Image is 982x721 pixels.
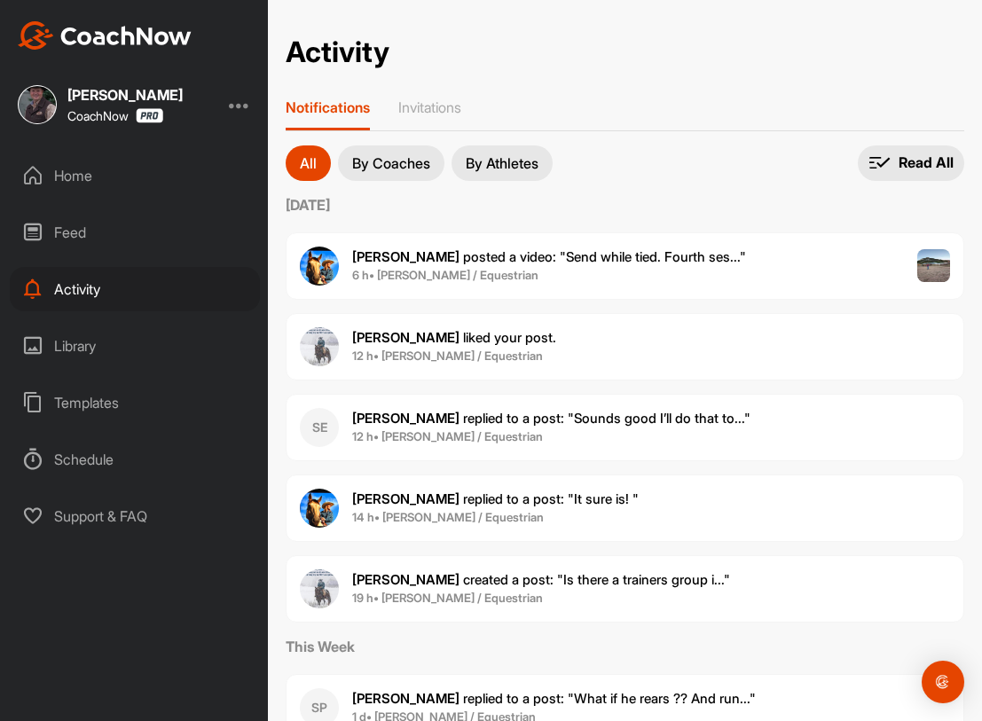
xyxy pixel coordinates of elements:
[286,145,331,181] button: All
[286,194,964,216] label: [DATE]
[917,249,951,283] img: post image
[352,571,460,588] b: [PERSON_NAME]
[352,591,543,605] b: 19 h • [PERSON_NAME] / Equestrian
[352,510,544,524] b: 14 h • [PERSON_NAME] / Equestrian
[352,410,460,427] b: [PERSON_NAME]
[10,494,260,538] div: Support & FAQ
[18,85,57,124] img: square_f8f397c70efcd0ae6f92c40788c6018a.jpg
[286,35,389,70] h2: Activity
[922,661,964,703] div: Open Intercom Messenger
[67,88,183,102] div: [PERSON_NAME]
[452,145,553,181] button: By Athletes
[286,98,370,116] p: Notifications
[300,408,339,447] div: SE
[300,327,339,366] img: user avatar
[10,210,260,255] div: Feed
[10,267,260,311] div: Activity
[352,349,543,363] b: 12 h • [PERSON_NAME] / Equestrian
[398,98,461,116] p: Invitations
[10,380,260,425] div: Templates
[352,571,730,588] span: created a post : "Is there a trainers group i..."
[286,636,964,657] label: This Week
[352,490,460,507] b: [PERSON_NAME]
[300,156,317,170] p: All
[352,690,460,707] b: [PERSON_NAME]
[352,156,430,170] p: By Coaches
[136,108,163,123] img: CoachNow Pro
[300,247,339,286] img: user avatar
[18,21,192,50] img: CoachNow
[300,489,339,528] img: user avatar
[352,410,750,427] span: replied to a post : "Sounds good I’ll do that to..."
[10,437,260,482] div: Schedule
[338,145,444,181] button: By Coaches
[352,268,538,282] b: 6 h • [PERSON_NAME] / Equestrian
[352,248,746,265] span: posted a video : " Send while tied. Fourth ses... "
[352,248,460,265] b: [PERSON_NAME]
[899,153,954,172] p: Read All
[352,429,543,443] b: 12 h • [PERSON_NAME] / Equestrian
[352,329,556,346] span: liked your post .
[352,490,639,507] span: replied to a post : "It sure is! "
[67,108,163,123] div: CoachNow
[10,153,260,198] div: Home
[10,324,260,368] div: Library
[300,569,339,608] img: user avatar
[352,329,460,346] b: [PERSON_NAME]
[466,156,538,170] p: By Athletes
[352,690,756,707] span: replied to a post : "What if he rears ?? And run..."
